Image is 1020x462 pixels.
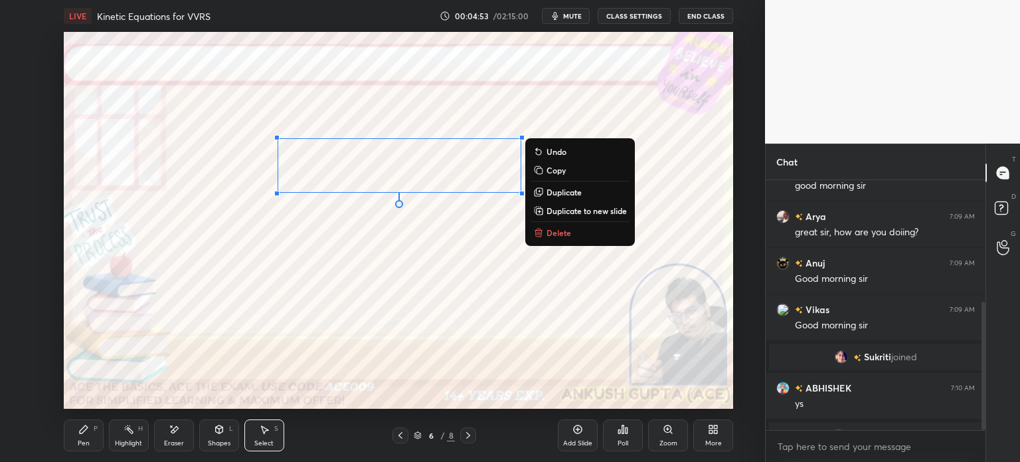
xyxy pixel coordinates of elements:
div: Pen [78,440,90,447]
div: ys [795,398,975,411]
h6: Arya [803,209,826,223]
img: no-rating-badge.077c3623.svg [795,260,803,267]
img: no-rating-badge.077c3623.svg [795,306,803,314]
p: T [1012,154,1016,164]
img: 3 [832,429,845,442]
div: grid [766,180,985,430]
div: 8 [447,429,455,441]
div: More [705,440,722,447]
div: Highlight [115,440,142,447]
div: S [274,425,278,432]
h6: ABHISHEK [803,381,851,395]
p: Copy [547,165,566,175]
h6: Vikas [803,302,829,316]
div: 7:10 AM [951,384,975,392]
div: LIVE [64,8,92,24]
button: CLASS SETTINGS [598,8,671,24]
div: Poll [618,440,628,447]
div: 6 [424,431,438,439]
div: Add Slide [563,440,592,447]
p: Undo [547,146,566,157]
div: L [229,425,233,432]
div: P [94,425,98,432]
span: Sukriti [864,352,891,362]
div: Zoom [659,440,677,447]
img: 3 [776,303,790,316]
div: Select [254,440,274,447]
p: Duplicate [547,187,582,197]
div: / [440,431,444,439]
img: no-rating-badge.077c3623.svg [795,385,803,392]
p: Delete [547,227,571,238]
div: 7:09 AM [950,259,975,267]
button: Delete [531,225,630,241]
div: Good morning sir [795,273,975,286]
p: D [1011,191,1016,201]
button: Duplicate [531,184,630,200]
button: Duplicate to new slide [531,203,630,219]
button: mute [542,8,590,24]
img: dcd189e2297f4630ba15fca319bc7422.74358919_3 [835,350,848,364]
img: no-rating-badge.077c3623.svg [853,354,861,362]
div: 7:09 AM [950,213,975,221]
div: great sir, how are you doiing? [795,226,975,239]
div: H [138,425,143,432]
button: Undo [531,144,630,160]
p: G [1011,229,1016,239]
img: eba916843b38452c95f047c5b4b1dacb.jpg [776,257,790,270]
div: 7:09 AM [950,306,975,314]
img: no-rating-badge.077c3623.svg [795,213,803,221]
div: Shapes [208,440,230,447]
h4: Kinetic Equations for VVRS [97,10,211,23]
div: Good morning sir [795,319,975,332]
img: 031e5d6df08244258ac4cfc497b28980.jpg [776,210,790,223]
h6: Anuj [803,256,825,270]
div: Eraser [164,440,184,447]
button: Copy [531,162,630,178]
p: Duplicate to new slide [547,205,627,216]
button: End Class [679,8,733,24]
img: 42a71b0d844f4940bd413d7c62c2750b.jpg [776,382,790,395]
span: joined [891,352,917,362]
div: good morning sir [795,179,975,193]
p: Chat [766,144,808,179]
span: mute [563,11,582,21]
